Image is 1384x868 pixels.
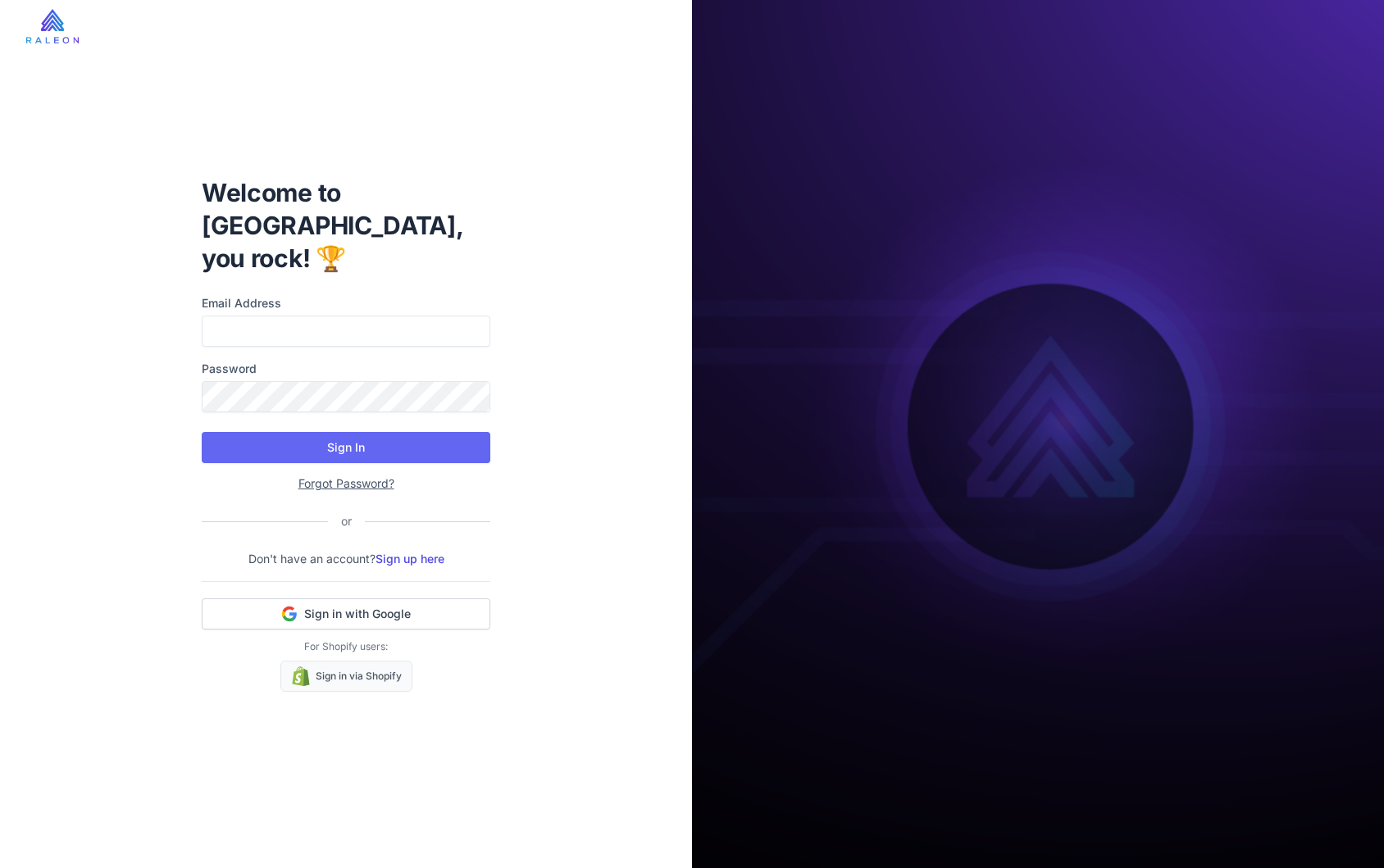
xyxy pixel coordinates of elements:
[202,294,490,312] label: Email Address
[202,639,490,654] p: For Shopify users:
[298,476,394,490] a: Forgot Password?
[202,360,490,378] label: Password
[202,176,490,275] h1: Welcome to [GEOGRAPHIC_DATA], you rock! 🏆
[280,661,412,692] a: Sign in via Shopify
[328,512,365,530] div: or
[202,598,490,629] button: Sign in with Google
[202,432,490,463] button: Sign In
[304,606,411,622] span: Sign in with Google
[26,9,79,43] img: raleon-logo-whitebg.9aac0268.jpg
[202,550,490,568] p: Don't have an account?
[376,552,444,566] a: Sign up here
